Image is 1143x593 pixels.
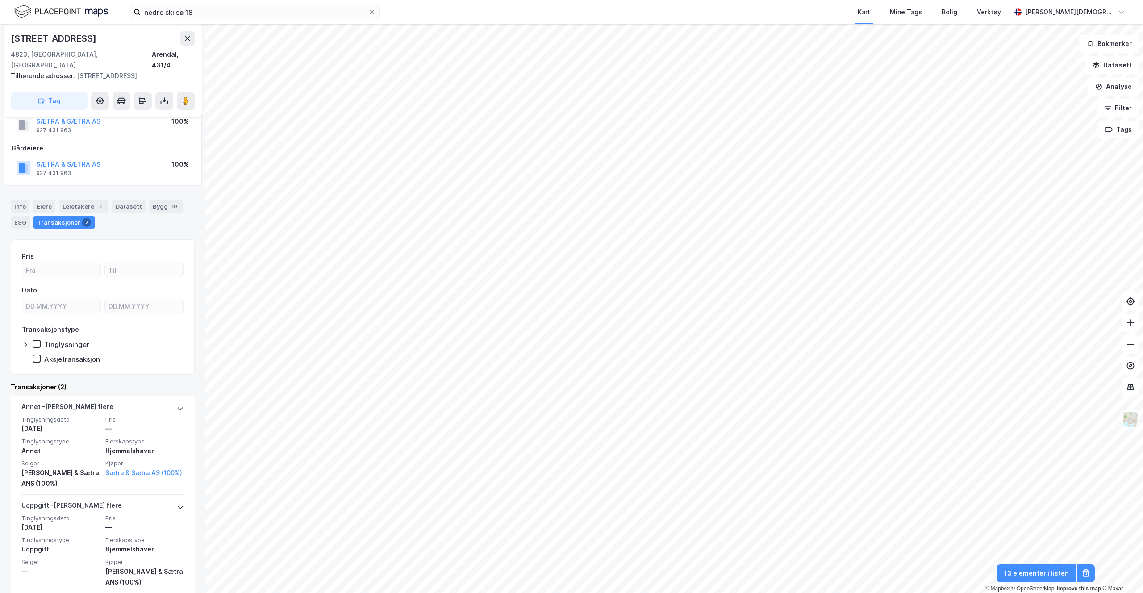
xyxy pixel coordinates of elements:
[11,382,195,393] div: Transaksjoner (2)
[14,4,108,20] img: logo.f888ab2527a4732fd821a326f86c7f29.svg
[105,416,184,423] span: Pris
[11,92,88,110] button: Tag
[21,438,100,445] span: Tinglysningstype
[997,564,1076,582] button: 13 elementer i listen
[1098,550,1143,593] iframe: Chat Widget
[22,263,100,277] input: Fra
[105,536,184,544] span: Eierskapstype
[105,459,184,467] span: Kjøper
[33,216,95,229] div: Transaksjoner
[21,514,100,522] span: Tinglysningsdato
[96,202,105,211] div: 1
[21,500,122,514] div: Uoppgitt - [PERSON_NAME] flere
[21,416,100,423] span: Tinglysningsdato
[21,522,100,533] div: [DATE]
[11,216,30,229] div: ESG
[21,401,113,416] div: Annet - [PERSON_NAME] flere
[44,355,100,363] div: Aksjetransaksjon
[21,544,100,555] div: Uoppgitt
[890,7,922,17] div: Mine Tags
[112,200,146,213] div: Datasett
[22,285,37,296] div: Dato
[105,566,184,588] div: [PERSON_NAME] & Sætra ANS (100%)
[149,200,183,213] div: Bygg
[171,159,189,170] div: 100%
[11,71,188,81] div: [STREET_ADDRESS]
[21,566,100,577] div: —
[33,200,55,213] div: Eiere
[11,31,98,46] div: [STREET_ADDRESS]
[152,49,195,71] div: Arendal, 431/4
[1011,585,1055,592] a: OpenStreetMap
[36,127,71,134] div: 927 431 963
[36,170,71,177] div: 927 431 963
[21,446,100,456] div: Annet
[21,536,100,544] span: Tinglysningstype
[105,514,184,522] span: Pris
[105,438,184,445] span: Eierskapstype
[11,49,152,71] div: 4823, [GEOGRAPHIC_DATA], [GEOGRAPHIC_DATA]
[977,7,1001,17] div: Verktøy
[105,522,184,533] div: —
[59,200,108,213] div: Leietakere
[141,5,368,19] input: Søk på adresse, matrikkel, gårdeiere, leietakere eller personer
[21,558,100,566] span: Selger
[21,459,100,467] span: Selger
[1122,411,1139,428] img: Z
[105,468,184,478] a: Sætra & Sætra AS (100%)
[11,200,29,213] div: Info
[1079,35,1139,53] button: Bokmerker
[22,251,34,262] div: Pris
[21,423,100,434] div: [DATE]
[1085,56,1139,74] button: Datasett
[1098,121,1139,138] button: Tags
[105,299,183,313] input: DD.MM.YYYY
[1088,78,1139,96] button: Analyse
[82,218,91,227] div: 2
[105,446,184,456] div: Hjemmelshaver
[11,72,77,79] span: Tilhørende adresser:
[105,423,184,434] div: —
[105,544,184,555] div: Hjemmelshaver
[985,585,1010,592] a: Mapbox
[1097,99,1139,117] button: Filter
[21,468,100,489] div: [PERSON_NAME] & Sætra ANS (100%)
[22,299,100,313] input: DD.MM.YYYY
[105,263,183,277] input: Til
[1098,550,1143,593] div: Kontrollprogram for chat
[1025,7,1114,17] div: [PERSON_NAME][DEMOGRAPHIC_DATA]
[22,324,79,335] div: Transaksjonstype
[11,143,194,154] div: Gårdeiere
[170,202,179,211] div: 10
[1057,585,1101,592] a: Improve this map
[44,340,89,349] div: Tinglysninger
[942,7,957,17] div: Bolig
[858,7,870,17] div: Kart
[171,116,189,127] div: 100%
[105,558,184,566] span: Kjøper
